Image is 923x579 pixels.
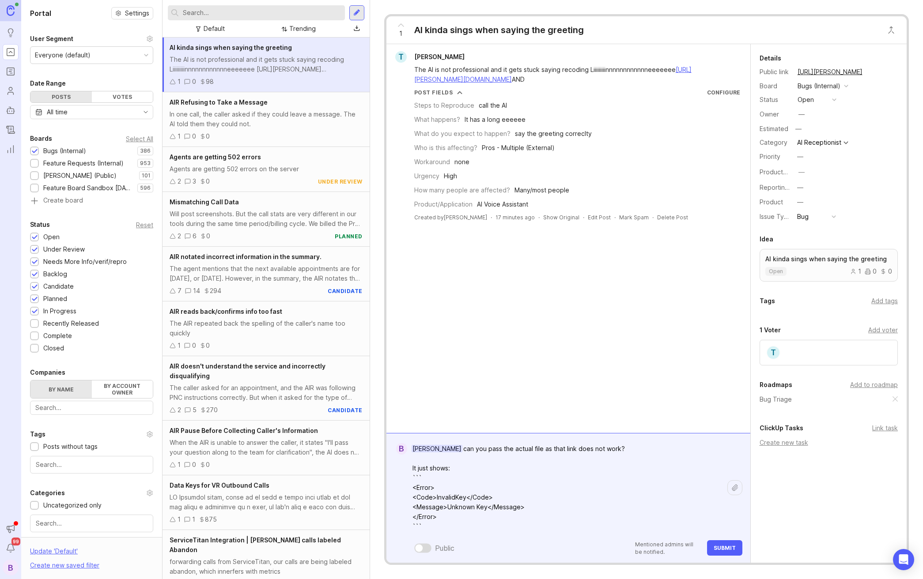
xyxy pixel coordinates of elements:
[414,199,473,209] div: Product/Application
[760,53,781,64] div: Details
[30,429,45,440] div: Tags
[614,214,616,221] div: ·
[795,66,865,78] a: [URL][PERSON_NAME]
[43,294,67,304] div: Planned
[3,521,19,537] button: Announcements
[204,24,225,34] div: Default
[407,440,727,535] textarea: [PERSON_NAME] can you pass the actual file as that link does not work? It just shows: ``` <Error>...
[192,77,196,86] div: 0
[760,138,791,147] div: Category
[192,341,196,350] div: 0
[760,380,792,390] div: Roadmaps
[43,269,67,279] div: Backlog
[43,319,99,328] div: Recently Released
[797,212,809,222] div: Bug
[125,9,149,18] span: Settings
[30,546,78,560] div: Update ' Default '
[139,109,153,116] svg: toggle icon
[798,95,814,105] div: open
[11,538,20,545] span: 99
[170,109,363,129] div: In one call, the caller asked if they could leave a message. The AI told them they could not.
[652,214,654,221] div: ·
[435,543,454,553] div: Public
[760,153,780,160] label: Priority
[43,171,117,180] div: [PERSON_NAME] (Public)
[3,25,19,41] a: Ideas
[797,197,803,207] div: —
[35,403,148,413] input: Search...
[163,247,370,301] a: AIR notated incorrect information in the summary.The agent mentions that the next available appoi...
[30,34,73,44] div: User Segment
[760,234,773,244] div: Idea
[30,197,153,205] a: Create board
[30,78,66,89] div: Date Range
[3,44,19,60] a: Portal
[760,95,791,105] div: Status
[396,443,407,455] div: B
[178,132,181,141] div: 1
[43,146,86,156] div: Bugs (Internal)
[170,319,363,338] div: The AIR repeated back the spelling of the caller's name too quickly
[170,427,318,434] span: AIR Pause Before Collecting Caller's Information
[163,92,370,147] a: AIR Refusing to Take a MessageIn one call, the caller asked if they could leave a message. The AI...
[872,423,898,433] div: Link task
[43,232,60,242] div: Open
[477,199,528,209] div: AI Voice Assistant
[30,488,65,498] div: Categories
[619,214,649,221] button: Mark Spam
[178,177,181,186] div: 2
[178,286,182,296] div: 7
[850,380,898,390] div: Add to roadmap
[178,77,181,86] div: 1
[797,152,803,162] div: —
[482,143,555,153] div: Pros - Multiple (External)
[414,24,584,36] div: AI kinda sings when saying the greeting
[769,268,783,275] p: open
[760,184,807,191] label: Reporting Team
[206,341,210,350] div: 0
[30,133,52,144] div: Boards
[126,136,153,141] div: Select All
[760,296,775,306] div: Tags
[414,129,511,139] div: What do you expect to happen?
[163,147,370,192] a: Agents are getting 502 errorsAgents are getting 502 errors on the server230under review
[170,98,268,106] span: AIR Refusing to Take a Message
[206,132,210,141] div: 0
[760,81,791,91] div: Board
[414,171,439,181] div: Urgency
[714,545,736,551] span: Submit
[760,198,783,206] label: Product
[766,346,780,360] div: T
[760,438,898,447] div: Create new task
[3,141,19,157] a: Reporting
[491,214,492,221] div: ·
[170,438,363,457] div: When the AIR is unable to answer the caller, it states "I'll pass your question along to the team...
[178,405,181,415] div: 2
[30,560,99,570] div: Create new saved filter
[760,423,803,433] div: ClickUp Tasks
[588,214,611,221] div: Edit Post
[390,51,472,63] a: T[PERSON_NAME]
[170,557,363,576] div: forwarding calls from ServiceTitan, our calls are being labeled abandon, which innerfers with met...
[206,405,218,415] div: 270
[30,367,65,378] div: Companies
[193,177,196,186] div: 3
[170,198,239,206] span: Mismatching Call Data
[170,253,322,260] span: AIR notated incorrect information in the summary.
[3,540,19,556] button: Notifications
[170,362,325,380] span: AIR doesn't understand the service and incorrectly disqualifying
[707,540,742,556] button: Submit
[3,560,19,575] button: B
[289,24,316,34] div: Trending
[47,107,68,117] div: All time
[538,214,540,221] div: ·
[760,168,806,176] label: ProductboardID
[583,214,584,221] div: ·
[543,214,579,221] button: Show Original
[7,5,15,15] img: Canny Home
[793,123,804,135] div: —
[163,38,370,92] a: AI kinda sings when saying the greetingThe AI is not professional and it gets stuck saying recodi...
[454,157,469,167] div: none
[170,264,363,283] div: The agent mentions that the next available appointments are for [DATE], or [DATE]. However, in th...
[170,164,363,174] div: Agents are getting 502 errors on the server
